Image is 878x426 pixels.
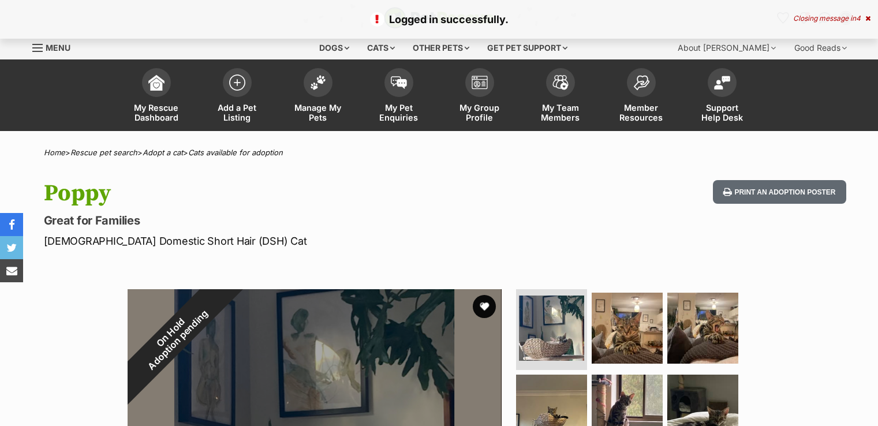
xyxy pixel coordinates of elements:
div: About [PERSON_NAME] [670,36,784,59]
p: Great for Families [44,212,532,229]
img: group-profile-icon-3fa3cf56718a62981997c0bc7e787c4b2cf8bcc04b72c1350f741eb67cf2f40e.svg [472,76,488,89]
span: Support Help Desk [696,103,748,122]
div: Closing message in [793,14,870,23]
div: Good Reads [786,36,855,59]
a: My Group Profile [439,62,520,131]
a: Cats available for adoption [188,148,283,157]
span: Add a Pet Listing [211,103,263,122]
div: On Hold [97,259,251,413]
div: Other pets [405,36,477,59]
span: Menu [46,43,70,53]
span: My Team Members [535,103,586,122]
img: Photo of Poppy [667,293,738,364]
span: Manage My Pets [292,103,344,122]
a: Rescue pet search [70,148,137,157]
a: My Pet Enquiries [358,62,439,131]
span: Adoption pending [141,303,215,377]
span: 4 [856,14,861,23]
p: Logged in successfully. [12,12,866,27]
span: My Group Profile [454,103,506,122]
a: Adopt a cat [143,148,183,157]
a: Menu [32,36,79,57]
p: [DEMOGRAPHIC_DATA] Domestic Short Hair (DSH) Cat [44,233,532,249]
div: Get pet support [479,36,576,59]
button: Print an adoption poster [713,180,846,204]
a: Member Resources [601,62,682,131]
a: Add a Pet Listing [197,62,278,131]
a: My Team Members [520,62,601,131]
img: manage-my-pets-icon-02211641906a0b7f246fdf0571729dbe1e7629f14944591b6c1af311fb30b64b.svg [310,75,326,90]
img: help-desk-icon-fdf02630f3aa405de69fd3d07c3f3aa587a6932b1a1747fa1d2bba05be0121f9.svg [714,76,730,89]
div: Dogs [311,36,357,59]
img: dashboard-icon-eb2f2d2d3e046f16d808141f083e7271f6b2e854fb5c12c21221c1fb7104beca.svg [148,74,165,91]
h1: Poppy [44,180,532,207]
a: Home [44,148,65,157]
img: add-pet-listing-icon-0afa8454b4691262ce3f59096e99ab1cd57d4a30225e0717b998d2c9b9846f56.svg [229,74,245,91]
a: Support Help Desk [682,62,763,131]
img: Photo of Poppy [519,296,584,361]
span: My Rescue Dashboard [130,103,182,122]
button: favourite [473,295,496,318]
a: My Rescue Dashboard [116,62,197,131]
a: Manage My Pets [278,62,358,131]
img: team-members-icon-5396bd8760b3fe7c0b43da4ab00e1e3bb1a5d9ba89233759b79545d2d3fc5d0d.svg [552,75,569,90]
img: pet-enquiries-icon-7e3ad2cf08bfb03b45e93fb7055b45f3efa6380592205ae92323e6603595dc1f.svg [391,76,407,89]
div: Cats [359,36,403,59]
div: > > > [15,148,864,157]
img: member-resources-icon-8e73f808a243e03378d46382f2149f9095a855e16c252ad45f914b54edf8863c.svg [633,75,649,91]
img: Photo of Poppy [592,293,663,364]
span: Member Resources [615,103,667,122]
span: My Pet Enquiries [373,103,425,122]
